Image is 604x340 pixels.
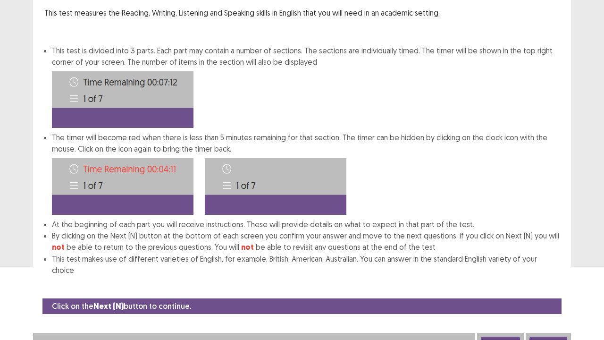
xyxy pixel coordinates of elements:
strong: not [52,242,65,252]
li: At the beginning of each part you will receive instructions. These will provide details on what t... [52,219,560,230]
li: The timer will become red when there is less than 5 minutes remaining for that section. The timer... [52,132,560,219]
p: This test measures the Reading, Writing, Listening and Speaking skills in English that you will n... [44,7,560,18]
p: Click on the button to continue. [52,300,191,312]
img: Time-image [52,71,193,128]
strong: Next (N) [93,301,124,311]
li: This test makes use of different varieties of English, for example, British, American, Australian... [52,253,560,276]
img: Time-image [52,158,193,215]
strong: not [241,242,254,252]
img: Time-image [205,158,346,215]
li: By clicking on the Next (N) button at the bottom of each screen you confirm your answer and move ... [52,230,560,253]
li: This test is divided into 3 parts. Each part may contain a number of sections. The sections are i... [52,45,560,128]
